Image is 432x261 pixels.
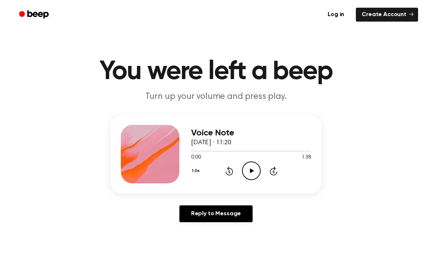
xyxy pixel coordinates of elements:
span: [DATE] · 11:20 [191,139,231,146]
h3: Voice Note [191,128,311,138]
h1: You were left a beep [29,59,403,85]
span: 0:00 [191,154,201,161]
span: 1:38 [302,154,311,161]
a: Log in [320,6,351,23]
a: Reply to Message [179,205,253,222]
a: Beep [14,8,55,22]
p: Turn up your volume and press play. [75,91,357,103]
button: 1.0x [191,165,202,177]
a: Create Account [356,8,418,22]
